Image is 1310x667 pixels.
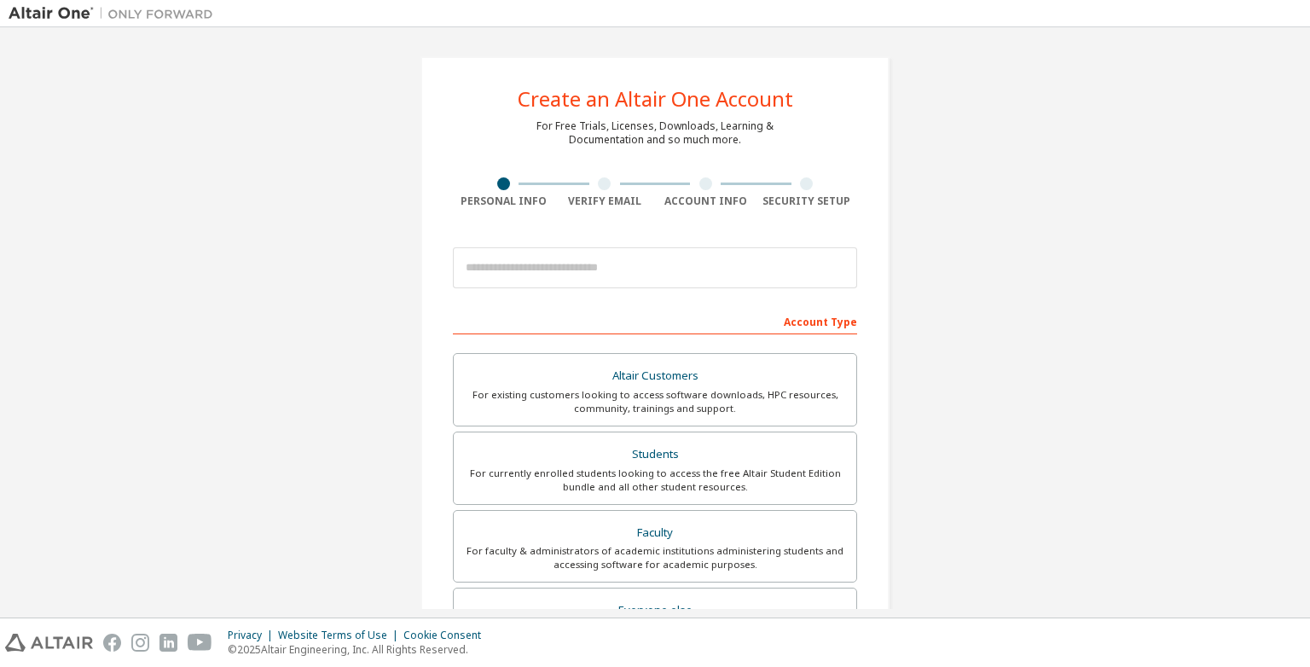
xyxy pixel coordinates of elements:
img: Altair One [9,5,222,22]
div: For existing customers looking to access software downloads, HPC resources, community, trainings ... [464,388,846,415]
div: Altair Customers [464,364,846,388]
div: Account Info [655,194,756,208]
div: Students [464,443,846,467]
div: For faculty & administrators of academic institutions administering students and accessing softwa... [464,544,846,571]
div: Account Type [453,307,857,334]
p: © 2025 Altair Engineering, Inc. All Rights Reserved. [228,642,491,657]
img: instagram.svg [131,634,149,652]
img: youtube.svg [188,634,212,652]
div: Personal Info [453,194,554,208]
img: facebook.svg [103,634,121,652]
div: For currently enrolled students looking to access the free Altair Student Edition bundle and all ... [464,467,846,494]
div: Security Setup [756,194,858,208]
div: Everyone else [464,599,846,623]
img: linkedin.svg [159,634,177,652]
div: Verify Email [554,194,656,208]
div: Create an Altair One Account [518,89,793,109]
div: For Free Trials, Licenses, Downloads, Learning & Documentation and so much more. [536,119,774,147]
div: Website Terms of Use [278,629,403,642]
div: Faculty [464,521,846,545]
div: Cookie Consent [403,629,491,642]
div: Privacy [228,629,278,642]
img: altair_logo.svg [5,634,93,652]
